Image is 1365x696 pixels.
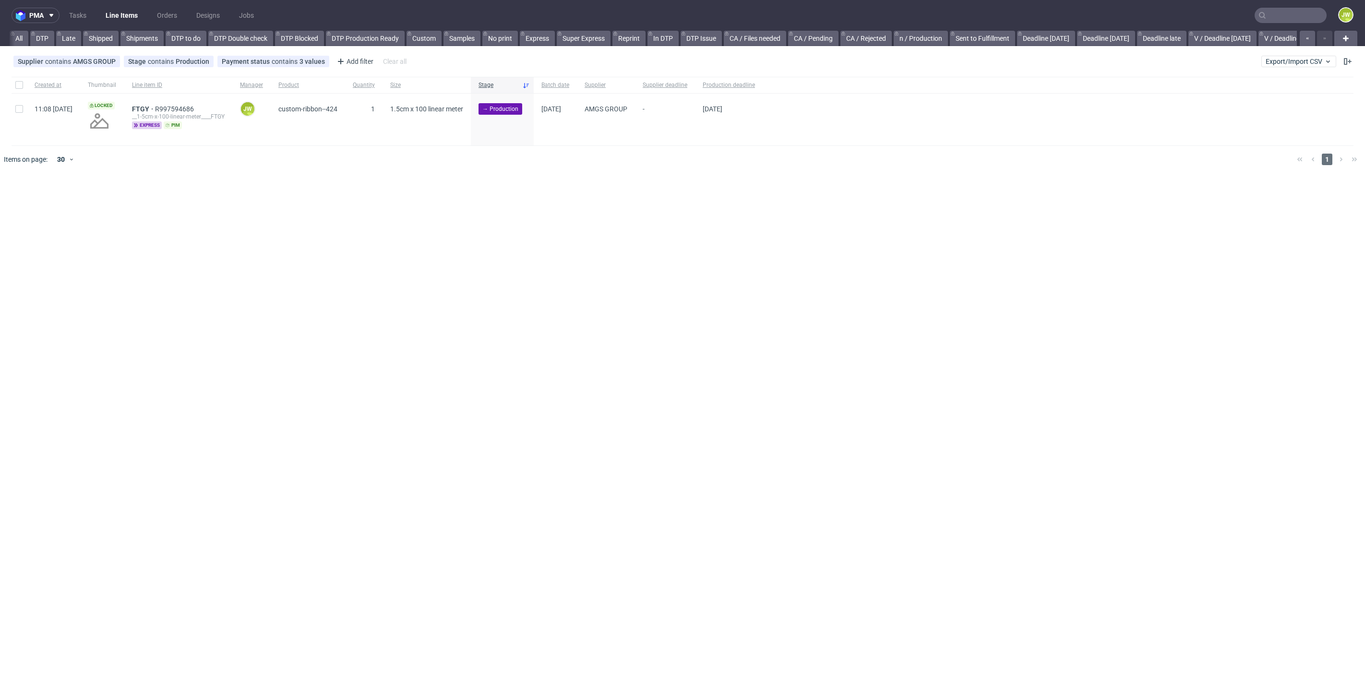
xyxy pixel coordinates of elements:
[788,31,838,46] a: CA / Pending
[208,31,273,46] a: DTP Double check
[1322,154,1332,165] span: 1
[381,55,408,68] div: Clear all
[128,58,148,65] span: Stage
[612,31,646,46] a: Reprint
[88,102,115,109] span: Locked
[585,81,627,89] span: Supplier
[443,31,480,46] a: Samples
[132,113,225,120] div: __1-5cm-x-100-linear-meter____FTGY
[191,8,226,23] a: Designs
[703,105,722,113] span: [DATE]
[482,31,518,46] a: No print
[894,31,948,46] a: n / Production
[241,102,254,116] figcaption: JW
[88,81,117,89] span: Thumbnail
[1258,31,1327,46] a: V / Deadline [DATE]
[299,58,325,65] div: 3 values
[1339,8,1353,22] figcaption: JW
[176,58,209,65] div: Production
[278,81,337,89] span: Product
[164,121,182,129] span: pim
[643,81,687,89] span: Supplier deadline
[166,31,206,46] a: DTP to do
[407,31,442,46] a: Custom
[151,8,183,23] a: Orders
[724,31,786,46] a: CA / Files needed
[12,8,60,23] button: pma
[1137,31,1186,46] a: Deadline late
[1077,31,1135,46] a: Deadline [DATE]
[703,81,755,89] span: Production deadline
[35,81,72,89] span: Created at
[278,105,337,113] span: custom-ribbon--424
[83,31,119,46] a: Shipped
[353,81,375,89] span: Quantity
[1266,58,1332,65] span: Export/Import CSV
[222,58,272,65] span: Payment status
[541,105,561,113] span: [DATE]
[10,31,28,46] a: All
[240,81,263,89] span: Manager
[326,31,405,46] a: DTP Production Ready
[63,8,92,23] a: Tasks
[557,31,611,46] a: Super Express
[643,105,687,134] span: -
[1017,31,1075,46] a: Deadline [DATE]
[681,31,722,46] a: DTP Issue
[88,109,111,132] img: no_design.png
[647,31,679,46] a: In DTP
[4,155,48,164] span: Items on page:
[482,105,518,113] span: → Production
[45,58,73,65] span: contains
[585,105,627,113] span: AMGS GROUP
[371,105,375,113] span: 1
[479,81,518,89] span: Stage
[950,31,1015,46] a: Sent to Fulfillment
[148,58,176,65] span: contains
[56,31,81,46] a: Late
[520,31,555,46] a: Express
[30,31,54,46] a: DTP
[132,105,155,113] a: FTGY
[275,31,324,46] a: DTP Blocked
[333,54,375,69] div: Add filter
[35,105,72,113] span: 11:08 [DATE]
[1188,31,1257,46] a: V / Deadline [DATE]
[541,81,569,89] span: Batch date
[18,58,45,65] span: Supplier
[51,153,69,166] div: 30
[100,8,144,23] a: Line Items
[155,105,196,113] a: R997594686
[120,31,164,46] a: Shipments
[390,105,463,113] span: 1.5cm x 100 linear meter
[272,58,299,65] span: contains
[73,58,116,65] div: AMGS GROUP
[840,31,892,46] a: CA / Rejected
[132,121,162,129] span: express
[132,81,225,89] span: Line item ID
[233,8,260,23] a: Jobs
[1261,56,1336,67] button: Export/Import CSV
[390,81,463,89] span: Size
[16,10,29,21] img: logo
[29,12,44,19] span: pma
